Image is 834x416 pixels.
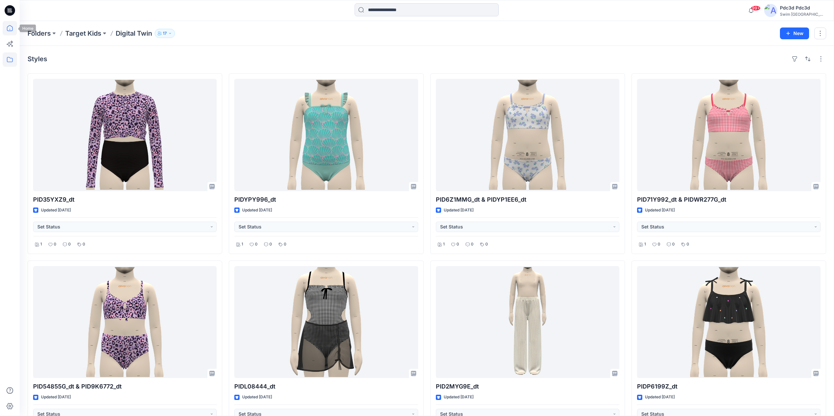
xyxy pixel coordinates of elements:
p: Updated [DATE] [444,207,474,214]
p: Updated [DATE] [242,207,272,214]
p: 0 [485,241,488,248]
a: PIDP6199Z_dt [637,266,821,378]
p: 0 [83,241,85,248]
p: Updated [DATE] [444,394,474,401]
p: PIDL08444_dt [234,382,418,391]
span: 99+ [751,6,761,11]
p: Updated [DATE] [645,207,675,214]
p: 0 [658,241,660,248]
p: 0 [471,241,474,248]
a: PID71Y992_dt & PIDWR277G_dt [637,79,821,191]
p: 1 [242,241,243,248]
a: PIDL08444_dt [234,266,418,378]
a: PIDYPY996_dt [234,79,418,191]
a: PID2MYG9E_dt [436,266,619,378]
a: Target Kids [65,29,101,38]
div: Pdc3d Pdc3d [780,4,826,12]
p: PID6Z1MMG_dt & PIDYP1EE6_dt [436,195,619,204]
a: PID35YXZ9_dt [33,79,217,191]
p: Updated [DATE] [645,394,675,401]
p: 0 [269,241,272,248]
button: New [780,27,809,39]
a: Folders [28,29,51,38]
a: PID6Z1MMG_dt & PIDYP1EE6_dt [436,79,619,191]
p: Digital Twin [116,29,152,38]
p: 1 [443,241,445,248]
p: Updated [DATE] [242,394,272,401]
p: 0 [68,241,71,248]
p: 0 [687,241,689,248]
a: PID54855G_dt & PID9K6772_dt [33,266,217,378]
p: PID2MYG9E_dt [436,382,619,391]
p: PID54855G_dt & PID9K6772_dt [33,382,217,391]
p: Updated [DATE] [41,207,71,214]
div: Swim [GEOGRAPHIC_DATA] [780,12,826,17]
p: PIDP6199Z_dt [637,382,821,391]
p: 17 [163,30,167,37]
p: 0 [672,241,675,248]
p: Updated [DATE] [41,394,71,401]
img: avatar [764,4,777,17]
p: 1 [644,241,646,248]
p: 0 [284,241,286,248]
p: 1 [40,241,42,248]
p: PID71Y992_dt & PIDWR277G_dt [637,195,821,204]
p: PIDYPY996_dt [234,195,418,204]
p: PID35YXZ9_dt [33,195,217,204]
h4: Styles [28,55,47,63]
button: 17 [155,29,175,38]
p: 0 [54,241,56,248]
p: 0 [255,241,258,248]
p: 0 [456,241,459,248]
